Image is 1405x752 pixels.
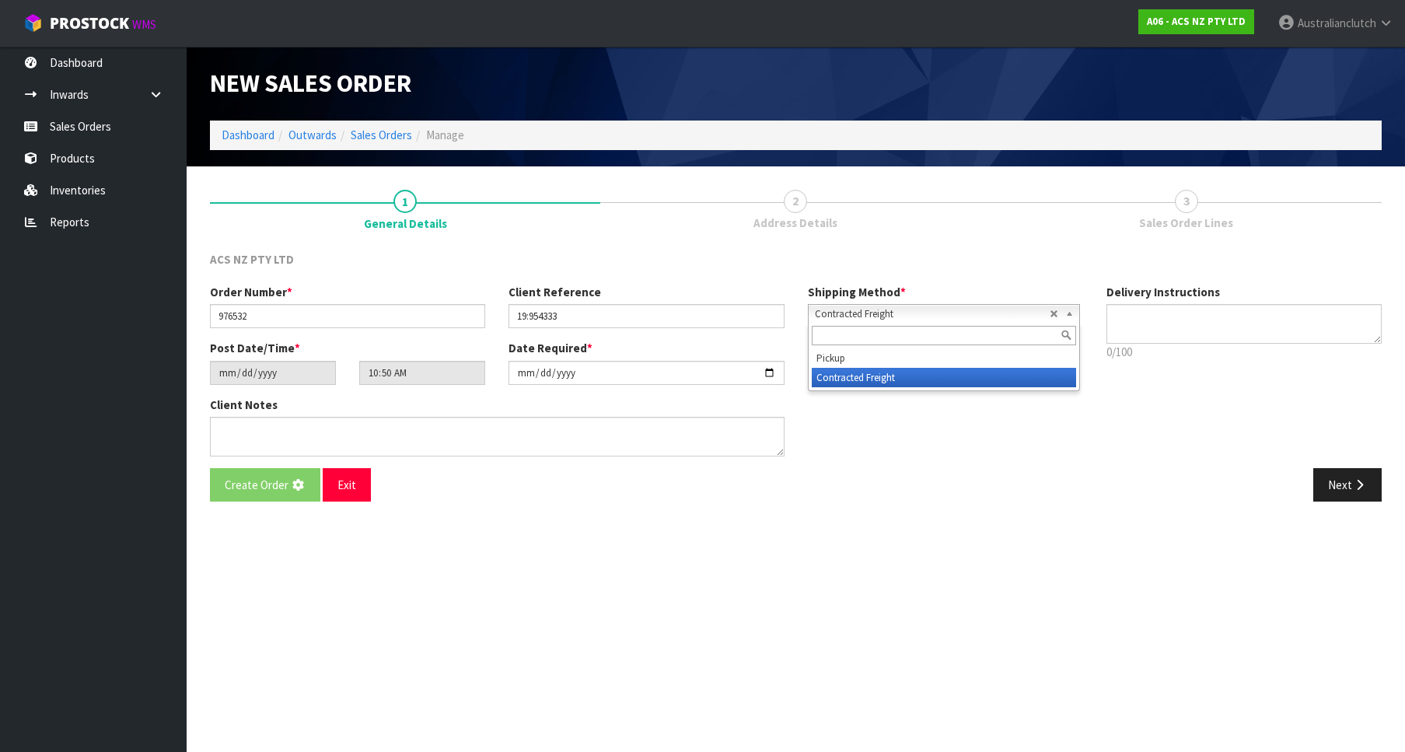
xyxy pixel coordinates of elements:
[1106,344,1382,360] p: 0/100
[210,68,411,99] span: New Sales Order
[50,13,129,33] span: ProStock
[210,340,300,356] label: Post Date/Time
[509,340,592,356] label: Date Required
[808,284,906,300] label: Shipping Method
[364,215,447,232] span: General Details
[753,215,837,231] span: Address Details
[210,284,292,300] label: Order Number
[351,128,412,142] a: Sales Orders
[132,17,156,32] small: WMS
[393,190,417,213] span: 1
[1139,215,1233,231] span: Sales Order Lines
[1147,15,1246,28] strong: A06 - ACS NZ PTY LTD
[323,468,371,502] button: Exit
[288,128,337,142] a: Outwards
[1313,468,1382,502] button: Next
[210,252,294,267] span: ACS NZ PTY LTD
[509,284,601,300] label: Client Reference
[1106,284,1220,300] label: Delivery Instructions
[1175,190,1198,213] span: 3
[23,13,43,33] img: cube-alt.png
[222,128,274,142] a: Dashboard
[210,240,1382,513] span: General Details
[210,468,320,502] button: Create Order
[509,304,784,328] input: Client Reference
[815,305,1050,324] span: Contracted Freight
[784,190,807,213] span: 2
[210,397,278,413] label: Client Notes
[812,368,1076,387] li: Contracted Freight
[812,348,1076,368] li: Pickup
[426,128,464,142] span: Manage
[1298,16,1376,30] span: Australianclutch
[225,477,288,492] span: Create Order
[210,304,485,328] input: Order Number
